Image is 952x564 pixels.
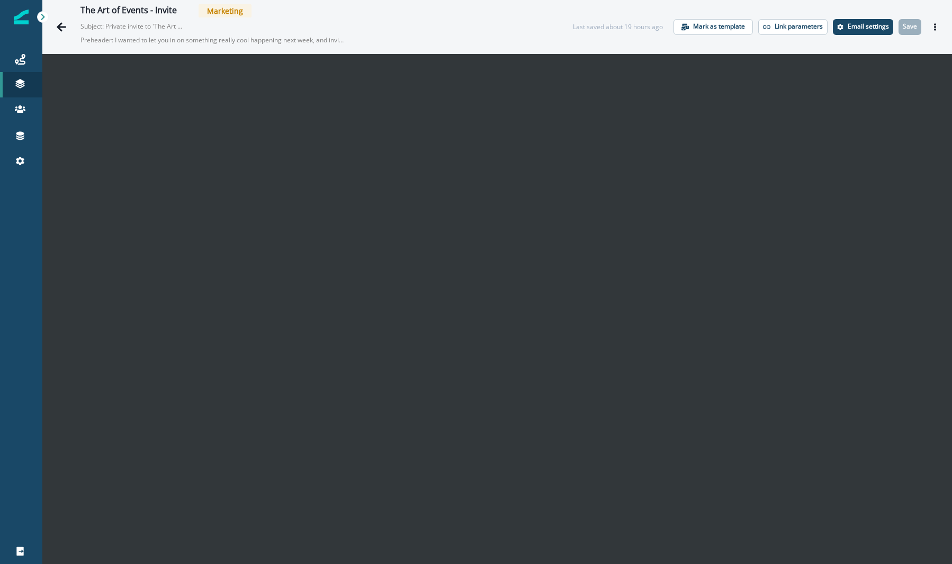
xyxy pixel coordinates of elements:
[775,23,823,30] p: Link parameters
[199,4,252,17] span: Marketing
[903,23,917,30] p: Save
[899,19,921,35] button: Save
[693,23,745,30] p: Mark as template
[51,16,72,38] button: Go back
[927,19,944,35] button: Actions
[80,5,177,17] div: The Art of Events - Invite
[833,19,893,35] button: Settings
[80,31,345,49] p: Preheader: I wanted to let you in on something really cool happening next week, and invite you to...
[14,10,29,24] img: Inflection
[573,22,663,32] div: Last saved about 19 hours ago
[80,17,186,31] p: Subject: Private invite to 'The Art Of" event series with [PERSON_NAME] in [GEOGRAPHIC_DATA]
[673,19,753,35] button: Mark as template
[758,19,828,35] button: Link parameters
[848,23,889,30] p: Email settings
